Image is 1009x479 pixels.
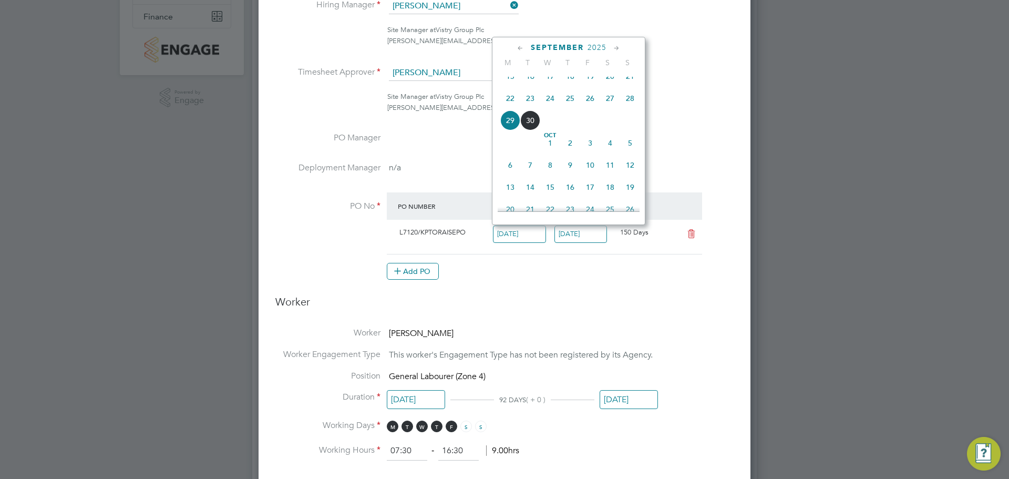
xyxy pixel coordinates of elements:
[275,445,380,456] label: Working Hours
[600,177,620,197] span: 18
[600,155,620,175] span: 11
[580,199,600,219] span: 24
[475,421,487,432] span: S
[620,133,640,153] span: 5
[540,177,560,197] span: 15
[500,155,520,175] span: 6
[429,445,436,456] span: ‐
[389,350,653,360] span: This worker's Engagement Type has not been registered by its Agency.
[620,177,640,197] span: 19
[486,445,519,456] span: 9.00hrs
[600,133,620,153] span: 4
[395,197,493,216] div: PO Number
[275,349,380,360] label: Worker Engagement Type
[538,58,558,67] span: W
[387,92,436,101] span: Site Manager at
[558,58,578,67] span: T
[498,58,518,67] span: M
[600,199,620,219] span: 25
[620,66,640,86] span: 21
[560,66,580,86] span: 18
[387,442,427,461] input: 08:00
[387,36,734,47] div: [PERSON_NAME][EMAIL_ADDRESS][DOMAIN_NAME]
[600,390,658,410] input: Select one
[580,66,600,86] span: 19
[600,88,620,108] span: 27
[598,58,617,67] span: S
[526,395,545,404] span: ( + 0 )
[554,226,608,243] input: Select one
[560,133,580,153] span: 2
[617,58,637,67] span: S
[389,328,454,339] span: [PERSON_NAME]
[540,66,560,86] span: 17
[540,133,560,138] span: Oct
[967,437,1001,471] button: Engage Resource Center
[540,155,560,175] span: 8
[580,88,600,108] span: 26
[600,66,620,86] span: 20
[275,295,734,317] h3: Worker
[540,88,560,108] span: 24
[520,66,540,86] span: 16
[520,110,540,130] span: 30
[387,421,398,432] span: M
[275,133,380,144] label: PO Manager
[531,43,584,52] span: September
[540,133,560,153] span: 1
[520,155,540,175] span: 7
[446,421,457,432] span: F
[580,133,600,153] span: 3
[493,226,546,243] input: Select one
[401,421,413,432] span: T
[616,197,677,216] div: Expiry
[580,177,600,197] span: 17
[620,88,640,108] span: 28
[275,201,380,212] label: PO No
[500,177,520,197] span: 13
[520,199,540,219] span: 21
[436,92,484,101] span: Vistry Group Plc
[438,442,479,461] input: 17:00
[620,155,640,175] span: 12
[520,177,540,197] span: 14
[387,103,556,112] span: [PERSON_NAME][EMAIL_ADDRESS][DOMAIN_NAME]
[460,421,472,432] span: S
[389,162,401,173] span: n/a
[389,65,519,81] input: Search for...
[500,66,520,86] span: 15
[520,88,540,108] span: 23
[387,25,436,34] span: Site Manager at
[399,228,466,237] span: L7120/KPTORAISEPO
[500,110,520,130] span: 29
[578,58,598,67] span: F
[275,328,380,339] label: Worker
[275,392,380,403] label: Duration
[500,88,520,108] span: 22
[387,390,445,410] input: Select one
[275,162,380,174] label: Deployment Manager
[431,421,442,432] span: T
[436,25,484,34] span: Vistry Group Plc
[387,263,439,280] button: Add PO
[560,177,580,197] span: 16
[416,421,428,432] span: W
[620,228,648,237] span: 150 Days
[560,155,580,175] span: 9
[389,371,486,382] span: General Labourer (Zone 4)
[275,371,380,382] label: Position
[588,43,606,52] span: 2025
[580,155,600,175] span: 10
[275,420,380,431] label: Working Days
[500,199,520,219] span: 20
[620,199,640,219] span: 26
[560,199,580,219] span: 23
[499,395,526,404] span: 92 DAYS
[560,88,580,108] span: 25
[518,58,538,67] span: T
[275,67,380,78] label: Timesheet Approver
[540,199,560,219] span: 22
